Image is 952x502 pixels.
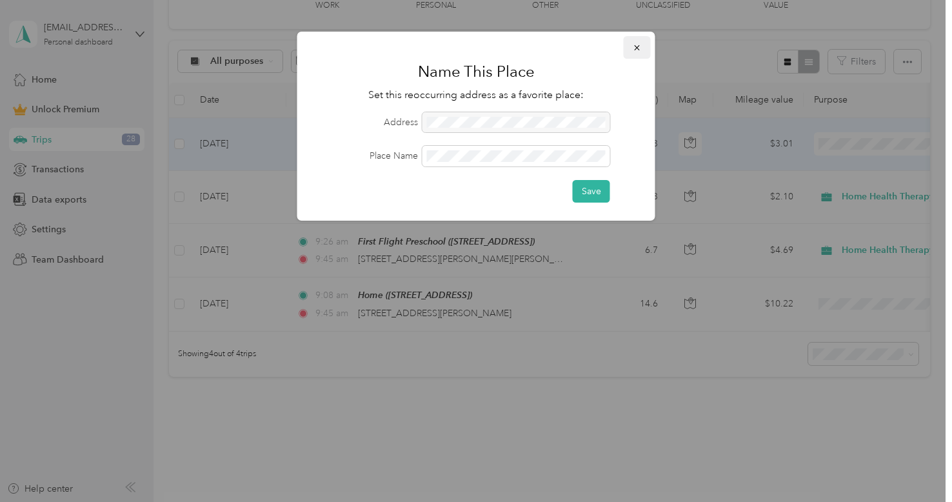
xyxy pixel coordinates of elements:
[880,430,952,502] iframe: Everlance-gr Chat Button Frame
[315,87,637,103] p: Set this reoccurring address as a favorite place:
[573,180,610,203] button: Save
[315,149,418,163] label: Place Name
[315,115,418,129] label: Address
[315,56,637,87] h1: Name This Place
